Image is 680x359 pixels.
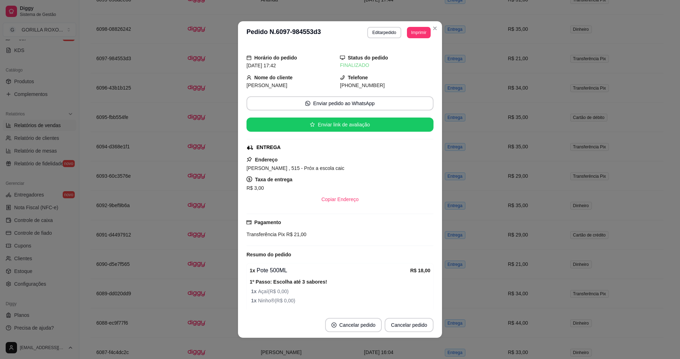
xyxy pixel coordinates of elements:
strong: Telefone [348,75,368,80]
strong: Resumo do pedido [246,252,291,257]
span: R$ 3,00 [246,185,264,191]
button: Editarpedido [367,27,401,38]
span: close-circle [331,323,336,327]
div: ENTREGA [256,144,280,151]
strong: 2º Passo: Está na hora de turbinar o seu pedido! [250,309,364,314]
strong: 1 x [251,289,258,294]
h3: Pedido N. 6097-984553d3 [246,27,321,38]
span: desktop [340,55,345,60]
div: Pote 500ML [250,266,410,275]
strong: R$ 18,00 [410,268,430,273]
button: starEnviar link de avaliação [246,118,433,132]
button: Close [429,23,441,34]
span: [PHONE_NUMBER] [340,82,385,88]
span: [PERSON_NAME] [246,82,287,88]
span: [DATE] 17:42 [246,63,276,68]
strong: 1 x [251,298,258,303]
div: FINALIZADO [340,62,433,69]
button: close-circleCancelar pedido [325,318,382,332]
button: Cancelar pedido [385,318,433,332]
span: Açaí ( R$ 0,00 ) [251,287,430,295]
strong: Endereço [255,157,278,163]
strong: Pagamento [254,220,281,225]
button: whats-appEnviar pedido ao WhatsApp [246,96,433,110]
span: credit-card [246,220,251,225]
strong: Horário do pedido [254,55,297,61]
span: whats-app [305,101,310,106]
span: user [246,75,251,80]
span: dollar [246,176,252,182]
span: phone [340,75,345,80]
span: Transferência Pix [246,232,285,237]
button: Imprimir [407,27,431,38]
strong: Taxa de entrega [255,177,293,182]
button: Copiar Endereço [316,192,364,206]
span: R$ 21,00 [285,232,306,237]
strong: Nome do cliente [254,75,293,80]
strong: 1 x [250,268,255,273]
span: [PERSON_NAME] , 515 - Próx a escola caic [246,165,344,171]
span: calendar [246,55,251,60]
strong: 1º Passo: Escolha até 3 sabores! [250,279,327,285]
span: pushpin [246,156,252,162]
strong: Status do pedido [348,55,388,61]
span: star [310,122,315,127]
span: Ninho® ( R$ 0,00 ) [251,297,430,304]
